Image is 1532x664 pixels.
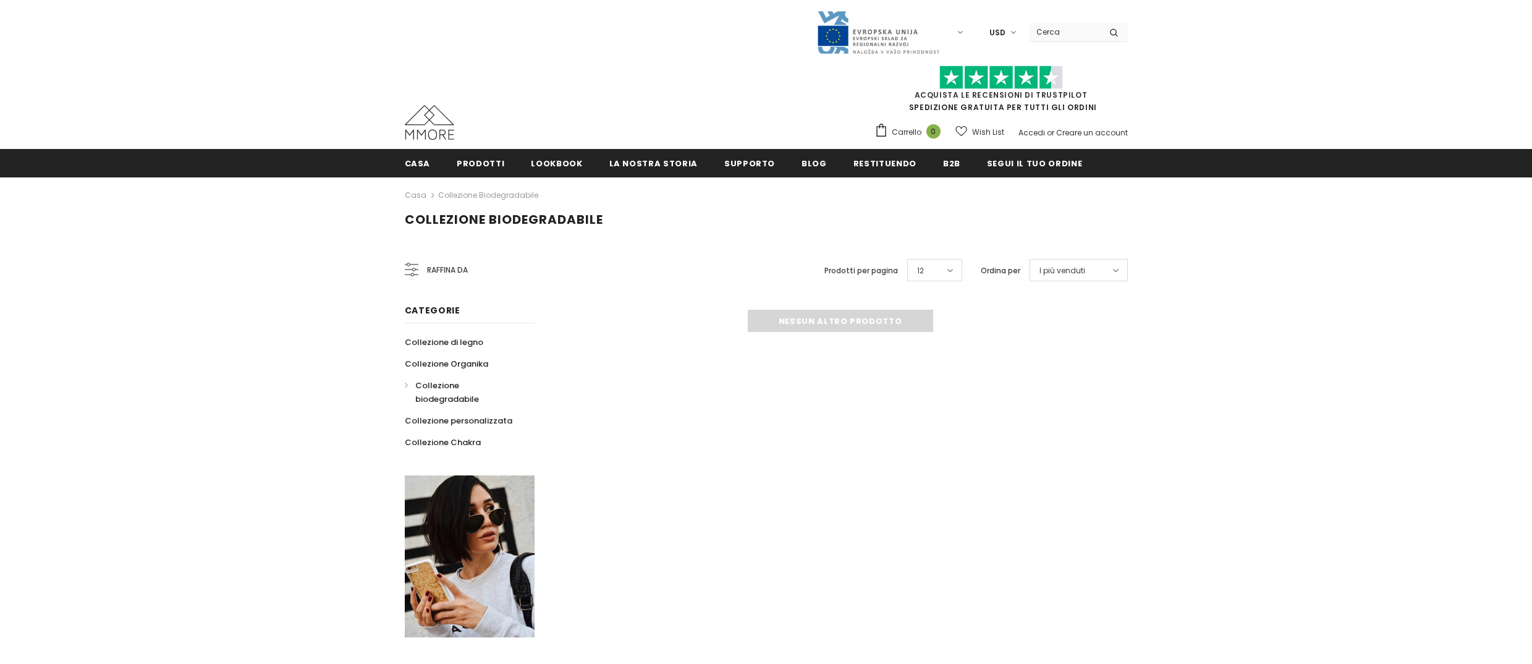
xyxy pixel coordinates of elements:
label: Ordina per [981,265,1020,277]
span: Segui il tuo ordine [987,158,1082,169]
span: Prodotti [457,158,504,169]
a: Casa [405,188,426,203]
span: Wish List [972,126,1004,138]
span: Lookbook [531,158,582,169]
a: Restituendo [853,149,916,177]
span: Categorie [405,304,460,317]
span: Collezione Chakra [405,436,481,448]
span: Collezione biodegradabile [415,380,479,405]
span: I più venduti [1039,265,1085,277]
span: 0 [926,124,941,138]
span: Collezione di legno [405,336,483,348]
span: Collezione personalizzata [405,415,512,427]
a: Collezione personalizzata [405,410,512,432]
span: Casa [405,158,431,169]
span: Restituendo [853,158,916,169]
a: Collezione biodegradabile [405,375,521,410]
a: Collezione Organika [405,353,488,375]
a: Javni Razpis [816,27,940,37]
a: Carrello 0 [874,123,947,142]
a: La nostra storia [609,149,698,177]
img: Casi MMORE [405,105,454,140]
input: Search Site [1029,23,1100,41]
span: Collezione biodegradabile [405,211,603,228]
a: Acquista le recensioni di TrustPilot [915,90,1088,100]
a: Blog [802,149,827,177]
span: Carrello [892,126,921,138]
span: Blog [802,158,827,169]
span: SPEDIZIONE GRATUITA PER TUTTI GLI ORDINI [874,71,1128,113]
span: La nostra storia [609,158,698,169]
a: Collezione Chakra [405,432,481,453]
a: Lookbook [531,149,582,177]
a: Collezione di legno [405,331,483,353]
span: Collezione Organika [405,358,488,370]
a: Collezione biodegradabile [438,190,538,200]
img: Fidati di Pilot Stars [939,66,1063,90]
span: supporto [724,158,775,169]
a: supporto [724,149,775,177]
span: Raffina da [427,263,468,277]
label: Prodotti per pagina [824,265,898,277]
a: Prodotti [457,149,504,177]
img: Javni Razpis [816,10,940,55]
a: B2B [943,149,960,177]
a: Wish List [955,121,1004,143]
a: Casa [405,149,431,177]
span: USD [989,27,1005,39]
span: B2B [943,158,960,169]
span: 12 [917,265,924,277]
span: or [1047,127,1054,138]
a: Accedi [1018,127,1045,138]
a: Creare un account [1056,127,1128,138]
a: Segui il tuo ordine [987,149,1082,177]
